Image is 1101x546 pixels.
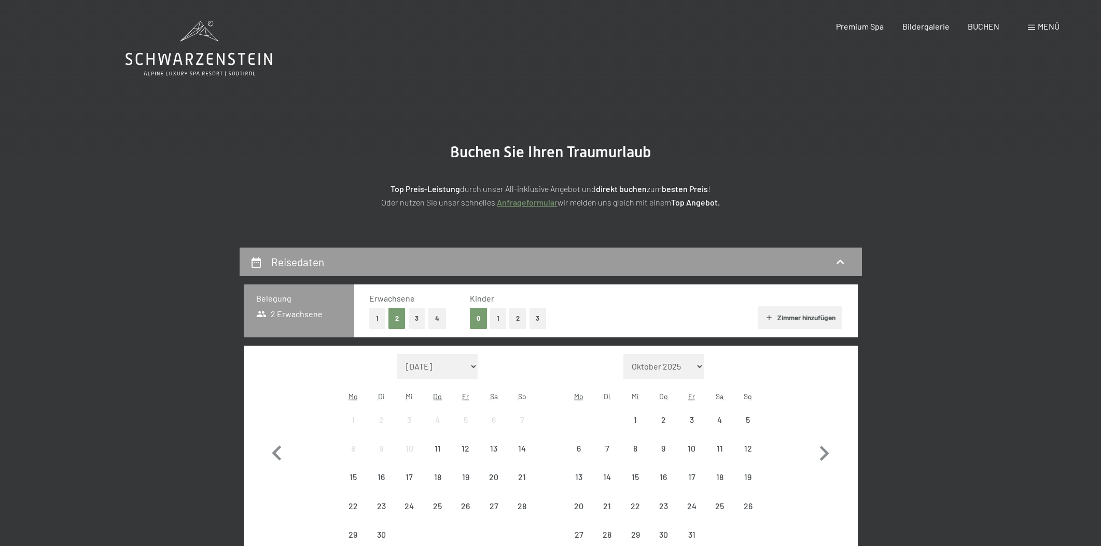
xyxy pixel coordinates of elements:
[453,444,479,470] div: 12
[649,434,677,462] div: Anreise nicht möglich
[339,463,367,491] div: Mon Sep 15 2025
[677,463,705,491] div: Anreise nicht möglich
[622,444,648,470] div: 8
[481,502,507,528] div: 27
[649,463,677,491] div: Thu Oct 16 2025
[339,406,367,434] div: Mon Sep 01 2025
[452,434,480,462] div: Anreise nicht möglich
[688,392,695,401] abbr: Freitag
[490,308,506,329] button: 1
[508,406,536,434] div: Anreise nicht möglich
[367,434,395,462] div: Anreise nicht möglich
[716,392,723,401] abbr: Samstag
[450,143,651,161] span: Buchen Sie Ihren Traumurlaub
[968,21,999,31] a: BUCHEN
[368,502,394,528] div: 23
[367,434,395,462] div: Tue Sep 09 2025
[291,182,810,209] p: durch unser All-inklusive Angebot und zum ! Oder nutzen Sie unser schnelles wir melden uns gleich...
[340,416,366,442] div: 1
[594,502,620,528] div: 21
[508,463,536,491] div: Anreise nicht möglich
[388,308,406,329] button: 2
[490,392,498,401] abbr: Samstag
[424,492,452,520] div: Thu Sep 25 2025
[509,308,526,329] button: 2
[622,502,648,528] div: 22
[621,463,649,491] div: Anreise nicht möglich
[594,444,620,470] div: 7
[395,463,423,491] div: Wed Sep 17 2025
[470,308,487,329] button: 0
[649,492,677,520] div: Thu Oct 23 2025
[480,492,508,520] div: Anreise nicht möglich
[706,434,734,462] div: Sat Oct 11 2025
[480,463,508,491] div: Sat Sep 20 2025
[452,463,480,491] div: Fri Sep 19 2025
[678,444,704,470] div: 10
[508,492,536,520] div: Anreise nicht möglich
[368,444,394,470] div: 9
[671,197,720,207] strong: Top Angebot.
[508,463,536,491] div: Sun Sep 21 2025
[339,492,367,520] div: Mon Sep 22 2025
[836,21,884,31] a: Premium Spa
[395,406,423,434] div: Anreise nicht möglich
[621,492,649,520] div: Wed Oct 22 2025
[677,434,705,462] div: Anreise nicht möglich
[734,492,762,520] div: Anreise nicht möglich
[735,502,761,528] div: 26
[735,473,761,499] div: 19
[902,21,950,31] a: Bildergalerie
[734,463,762,491] div: Sun Oct 19 2025
[566,473,592,499] div: 13
[396,416,422,442] div: 3
[677,434,705,462] div: Fri Oct 10 2025
[649,463,677,491] div: Anreise nicht möglich
[433,392,442,401] abbr: Donnerstag
[453,502,479,528] div: 26
[395,406,423,434] div: Wed Sep 03 2025
[378,392,385,401] abbr: Dienstag
[596,184,647,194] strong: direkt buchen
[391,184,460,194] strong: Top Preis-Leistung
[734,434,762,462] div: Sun Oct 12 2025
[406,392,413,401] abbr: Mittwoch
[367,406,395,434] div: Anreise nicht möglich
[480,492,508,520] div: Sat Sep 27 2025
[529,308,547,329] button: 3
[508,406,536,434] div: Sun Sep 07 2025
[621,406,649,434] div: Wed Oct 01 2025
[649,492,677,520] div: Anreise nicht möglich
[565,434,593,462] div: Mon Oct 06 2025
[508,492,536,520] div: Sun Sep 28 2025
[565,492,593,520] div: Mon Oct 20 2025
[395,492,423,520] div: Anreise nicht möglich
[369,308,385,329] button: 1
[339,434,367,462] div: Anreise nicht möglich
[565,463,593,491] div: Mon Oct 13 2025
[734,434,762,462] div: Anreise nicht möglich
[395,492,423,520] div: Wed Sep 24 2025
[593,492,621,520] div: Anreise nicht möglich
[707,416,733,442] div: 4
[735,416,761,442] div: 5
[256,293,342,304] h3: Belegung
[339,434,367,462] div: Mon Sep 08 2025
[565,492,593,520] div: Anreise nicht möglich
[452,492,480,520] div: Anreise nicht möglich
[678,416,704,442] div: 3
[481,444,507,470] div: 13
[650,416,676,442] div: 2
[707,502,733,528] div: 25
[480,406,508,434] div: Anreise nicht möglich
[480,434,508,462] div: Anreise nicht möglich
[566,502,592,528] div: 20
[339,492,367,520] div: Anreise nicht möglich
[367,492,395,520] div: Tue Sep 23 2025
[706,406,734,434] div: Sat Oct 04 2025
[677,406,705,434] div: Anreise nicht möglich
[659,392,668,401] abbr: Donnerstag
[340,502,366,528] div: 22
[424,492,452,520] div: Anreise nicht möglich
